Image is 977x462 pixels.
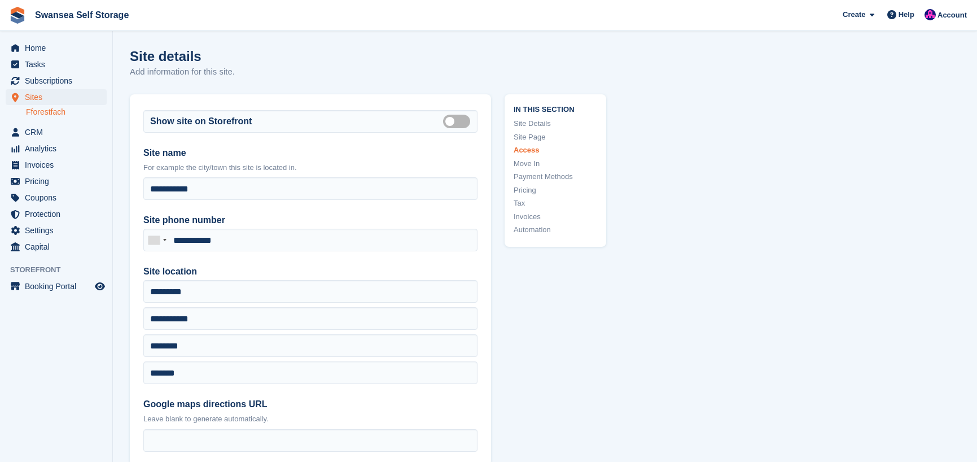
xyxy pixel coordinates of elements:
[6,124,107,140] a: menu
[150,115,252,128] label: Show site on Storefront
[143,213,477,227] label: Site phone number
[6,157,107,173] a: menu
[6,73,107,89] a: menu
[30,6,133,24] a: Swansea Self Storage
[514,185,597,196] a: Pricing
[25,190,93,206] span: Coupons
[925,9,936,20] img: Donna Davies
[25,89,93,105] span: Sites
[6,206,107,222] a: menu
[6,190,107,206] a: menu
[514,103,597,114] span: In this section
[6,173,107,189] a: menu
[514,158,597,169] a: Move In
[6,56,107,72] a: menu
[6,239,107,255] a: menu
[143,413,477,425] p: Leave blank to generate automatically.
[10,264,112,276] span: Storefront
[25,124,93,140] span: CRM
[9,7,26,24] img: stora-icon-8386f47178a22dfd0bd8f6a31ec36ba5ce8667c1dd55bd0f319d3a0aa187defe.svg
[514,224,597,236] a: Automation
[143,162,477,173] p: For example the city/town this site is located in.
[25,239,93,255] span: Capital
[937,10,967,21] span: Account
[899,9,914,20] span: Help
[443,120,475,122] label: Is public
[514,132,597,143] a: Site Page
[514,145,597,156] a: Access
[25,173,93,189] span: Pricing
[514,211,597,223] a: Invoices
[6,278,107,294] a: menu
[143,146,477,160] label: Site name
[130,66,235,79] p: Add information for this site.
[25,56,93,72] span: Tasks
[130,49,235,64] h1: Site details
[143,265,477,278] label: Site location
[25,157,93,173] span: Invoices
[25,40,93,56] span: Home
[6,89,107,105] a: menu
[25,73,93,89] span: Subscriptions
[143,398,477,411] label: Google maps directions URL
[25,223,93,238] span: Settings
[93,280,107,293] a: Preview store
[843,9,865,20] span: Create
[25,278,93,294] span: Booking Portal
[6,223,107,238] a: menu
[514,198,597,209] a: Tax
[25,141,93,156] span: Analytics
[514,171,597,182] a: Payment Methods
[6,40,107,56] a: menu
[6,141,107,156] a: menu
[26,107,107,117] a: Fforestfach
[514,118,597,129] a: Site Details
[25,206,93,222] span: Protection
